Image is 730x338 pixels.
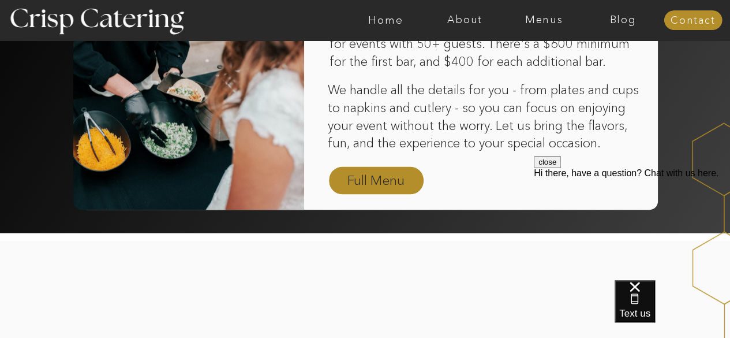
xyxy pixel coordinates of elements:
[343,171,410,191] a: Full Menu
[328,81,645,153] p: We handle all the details for you - from plates and cups to napkins and cutlery - so you can focu...
[330,17,642,72] p: Pricing is based on a per-item, per-guest rate, perfect for events with 50+ guests. There's a $60...
[664,15,722,27] a: Contact
[615,280,730,338] iframe: podium webchat widget bubble
[425,14,504,26] a: About
[346,14,425,26] a: Home
[583,14,662,26] a: Blog
[534,156,730,295] iframe: podium webchat widget prompt
[504,14,583,26] a: Menus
